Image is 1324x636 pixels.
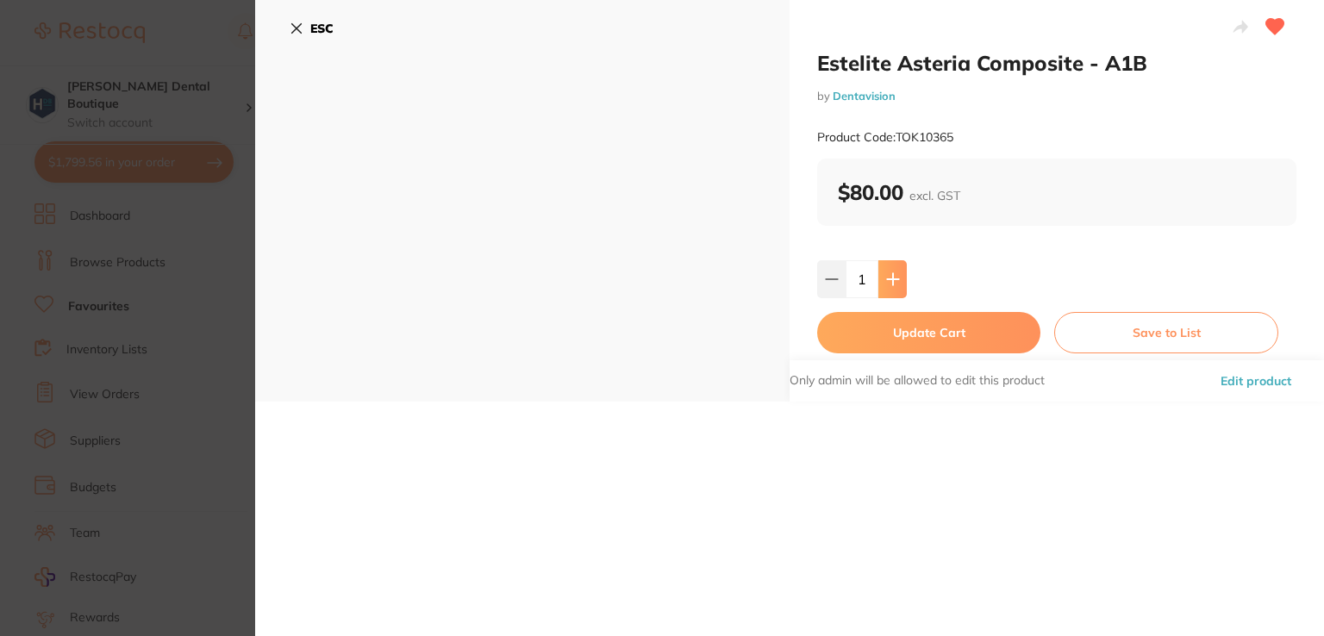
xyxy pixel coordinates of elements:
button: ESC [290,14,334,43]
button: Save to List [1054,312,1278,353]
small: by [817,90,1296,103]
small: Product Code: TOK10365 [817,130,953,145]
button: Update Cart [817,312,1040,353]
span: excl. GST [909,188,960,203]
button: Edit product [1215,360,1296,402]
b: ESC [310,21,334,36]
p: Only admin will be allowed to edit this product [790,372,1045,390]
a: Dentavision [833,89,896,103]
b: $80.00 [838,179,960,205]
h2: Estelite Asteria Composite - A1B [817,50,1296,76]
